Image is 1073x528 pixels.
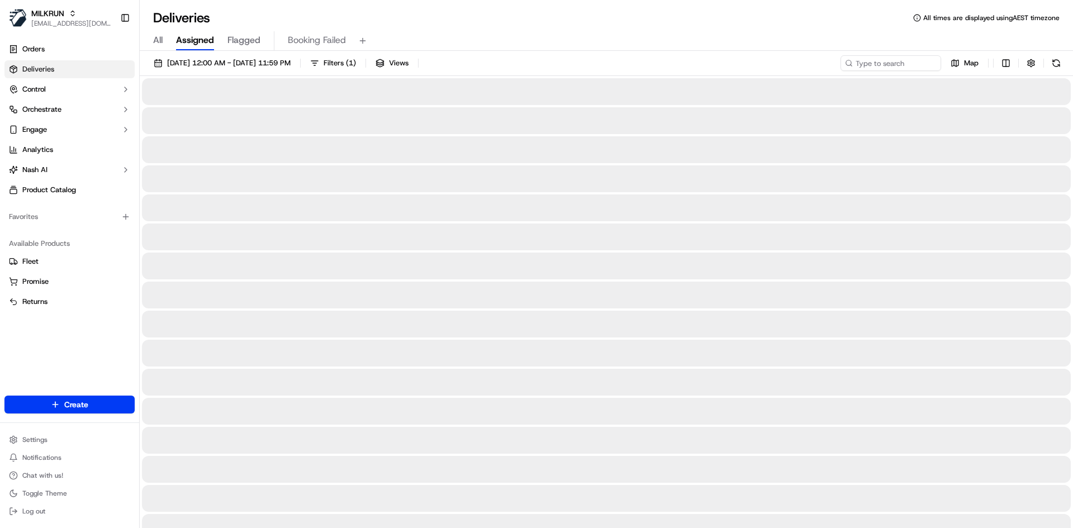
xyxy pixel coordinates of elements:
span: Chat with us! [22,471,63,480]
span: Assigned [176,34,214,47]
button: Create [4,396,135,413]
button: Orchestrate [4,101,135,118]
button: [EMAIL_ADDRESS][DOMAIN_NAME] [31,19,111,28]
span: All [153,34,163,47]
button: MILKRUNMILKRUN[EMAIL_ADDRESS][DOMAIN_NAME] [4,4,116,31]
button: Refresh [1048,55,1064,71]
span: All times are displayed using AEST timezone [923,13,1060,22]
button: Chat with us! [4,468,135,483]
button: Settings [4,432,135,448]
button: Nash AI [4,161,135,179]
span: Log out [22,507,45,516]
a: Orders [4,40,135,58]
span: Notifications [22,453,61,462]
div: Favorites [4,208,135,226]
span: Fleet [22,256,39,267]
div: Available Products [4,235,135,253]
button: Fleet [4,253,135,270]
span: Returns [22,297,48,307]
button: Control [4,80,135,98]
input: Type to search [841,55,941,71]
a: Product Catalog [4,181,135,199]
button: Toggle Theme [4,486,135,501]
button: Map [946,55,984,71]
button: Filters(1) [305,55,361,71]
span: Orders [22,44,45,54]
span: Engage [22,125,47,135]
h1: Deliveries [153,9,210,27]
a: Promise [9,277,130,287]
span: Orchestrate [22,104,61,115]
span: Deliveries [22,64,54,74]
span: Booking Failed [288,34,346,47]
span: Toggle Theme [22,489,67,498]
span: Filters [324,58,356,68]
a: Fleet [9,256,130,267]
button: MILKRUN [31,8,64,19]
span: Flagged [227,34,260,47]
span: Views [389,58,409,68]
span: [DATE] 12:00 AM - [DATE] 11:59 PM [167,58,291,68]
button: [DATE] 12:00 AM - [DATE] 11:59 PM [149,55,296,71]
button: Views [371,55,414,71]
img: MILKRUN [9,9,27,27]
button: Promise [4,273,135,291]
span: Map [964,58,979,68]
span: Analytics [22,145,53,155]
span: Product Catalog [22,185,76,195]
span: Create [64,399,88,410]
a: Deliveries [4,60,135,78]
span: Nash AI [22,165,48,175]
span: Promise [22,277,49,287]
a: Analytics [4,141,135,159]
a: Returns [9,297,130,307]
button: Engage [4,121,135,139]
button: Returns [4,293,135,311]
span: Settings [22,435,48,444]
button: Notifications [4,450,135,465]
span: Control [22,84,46,94]
button: Log out [4,503,135,519]
span: ( 1 ) [346,58,356,68]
